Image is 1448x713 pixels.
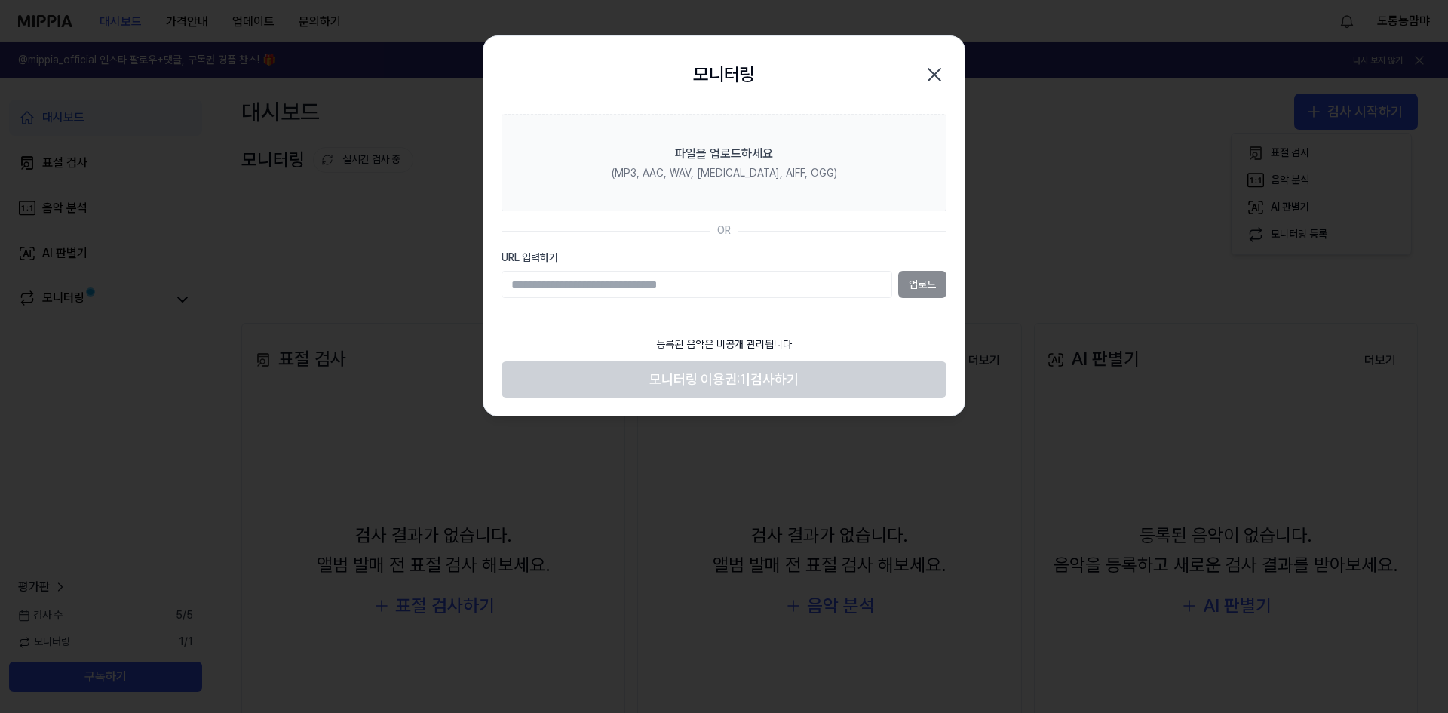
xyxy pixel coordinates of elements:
div: (MP3, AAC, WAV, [MEDICAL_DATA], AIFF, OGG) [612,166,837,181]
div: OR [717,223,731,238]
label: URL 입력하기 [502,250,946,266]
div: 파일을 업로드하세요 [675,145,773,163]
h2: 모니터링 [693,60,755,89]
div: 등록된 음악은 비공개 관리됩니다 [647,328,801,361]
